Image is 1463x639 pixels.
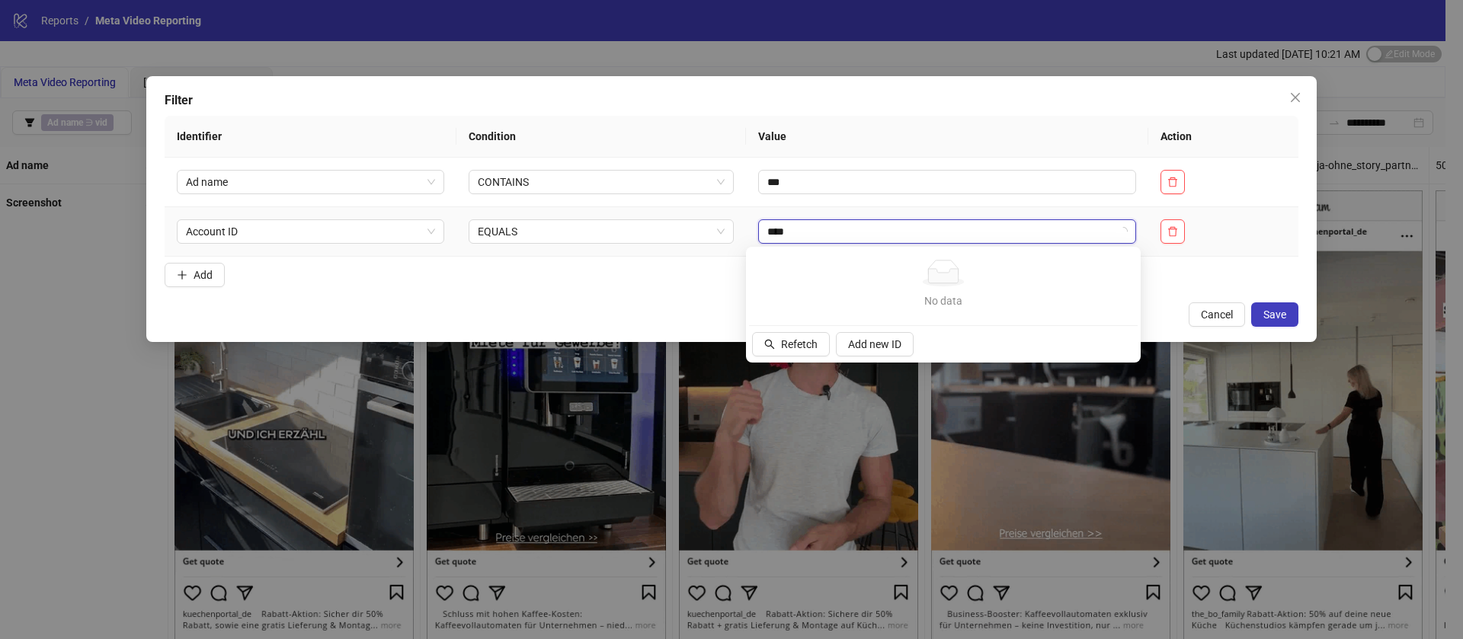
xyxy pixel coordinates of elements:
[848,338,901,350] span: Add new ID
[764,339,775,350] span: search
[764,292,1122,309] div: No data
[1119,227,1128,236] span: loading
[478,171,725,193] span: CONTAINS
[478,220,725,243] span: EQUALS
[186,220,435,243] span: Account ID
[177,270,187,280] span: plus
[1167,226,1178,237] span: delete
[836,332,914,356] button: Add new ID
[456,116,746,158] th: Condition
[746,116,1148,158] th: Value
[165,91,1298,110] div: Filter
[1201,308,1233,321] span: Cancel
[1189,302,1245,327] button: Cancel
[1283,85,1308,110] button: Close
[1289,91,1301,104] span: close
[1263,308,1286,321] span: Save
[1251,302,1298,327] button: Save
[752,332,830,356] button: Refetch
[781,338,818,350] span: Refetch
[186,171,435,193] span: Ad name
[165,263,225,287] button: Add
[1167,177,1178,187] span: delete
[165,116,456,158] th: Identifier
[194,269,213,281] span: Add
[1148,116,1298,158] th: Action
